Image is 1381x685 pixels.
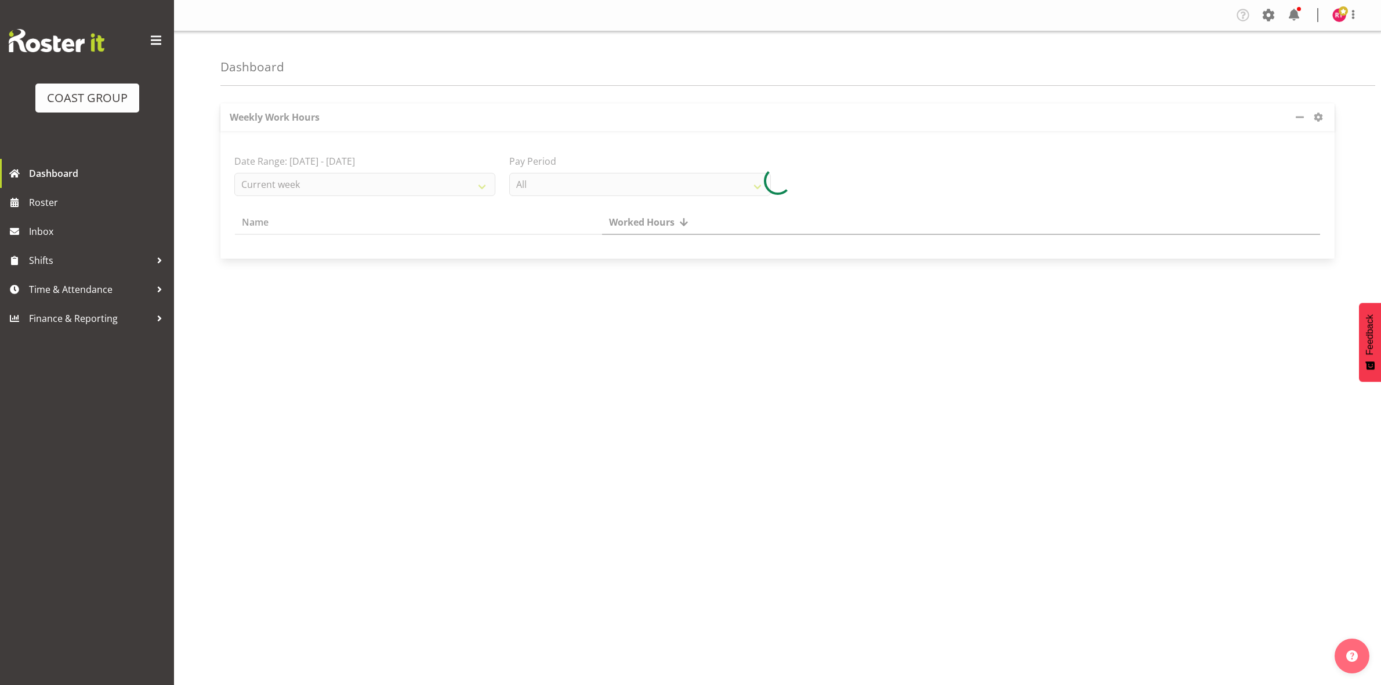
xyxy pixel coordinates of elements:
[29,165,168,182] span: Dashboard
[1359,303,1381,382] button: Feedback - Show survey
[1332,8,1346,22] img: reuben-thomas8009.jpg
[1365,314,1375,355] span: Feedback
[29,223,168,240] span: Inbox
[29,281,151,298] span: Time & Attendance
[29,252,151,269] span: Shifts
[29,310,151,327] span: Finance & Reporting
[9,29,104,52] img: Rosterit website logo
[1346,650,1358,662] img: help-xxl-2.png
[29,194,168,211] span: Roster
[220,60,284,74] h4: Dashboard
[47,89,128,107] div: COAST GROUP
